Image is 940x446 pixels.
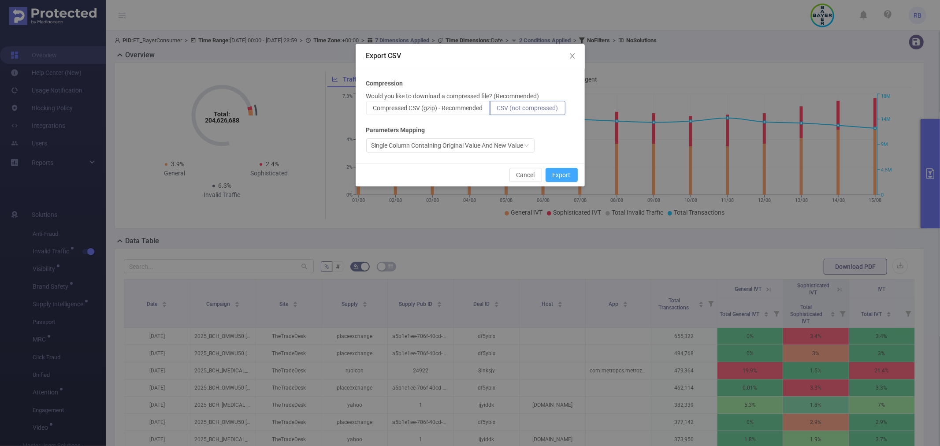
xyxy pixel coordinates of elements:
[524,143,529,149] i: icon: down
[366,79,403,88] b: Compression
[372,139,524,152] div: Single Column Containing Original Value And New Value
[497,104,558,111] span: CSV (not compressed)
[366,51,574,61] div: Export CSV
[366,92,539,101] p: Would you like to download a compressed file? (Recommended)
[509,168,542,182] button: Cancel
[366,126,425,135] b: Parameters Mapping
[546,168,578,182] button: Export
[560,44,585,69] button: Close
[373,104,483,111] span: Compressed CSV (gzip) - Recommended
[569,52,576,59] i: icon: close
